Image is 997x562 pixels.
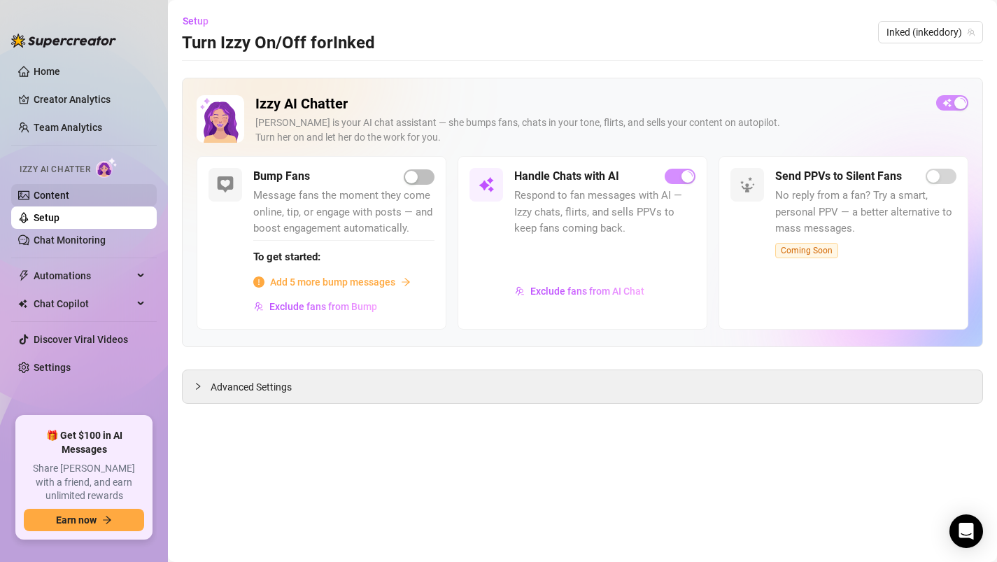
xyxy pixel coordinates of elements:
[254,302,264,311] img: svg%3e
[34,190,69,201] a: Content
[253,276,264,288] span: info-circle
[682,171,694,183] span: loading
[949,514,983,548] div: Open Intercom Messenger
[183,15,208,27] span: Setup
[34,334,128,345] a: Discover Viral Videos
[34,88,146,111] a: Creator Analytics
[34,212,59,223] a: Setup
[253,188,434,237] span: Message fans the moment they come online, tip, or engage with posts — and boost engagement automa...
[514,168,619,185] h5: Handle Chats with AI
[269,301,377,312] span: Exclude fans from Bump
[24,462,144,503] span: Share [PERSON_NAME] with a friend, and earn unlimited rewards
[182,10,220,32] button: Setup
[34,122,102,133] a: Team Analytics
[18,270,29,281] span: thunderbolt
[194,382,202,391] span: collapsed
[255,95,925,113] h2: Izzy AI Chatter
[775,168,902,185] h5: Send PPVs to Silent Fans
[182,32,375,55] h3: Turn Izzy On/Off for Inked
[102,515,112,525] span: arrow-right
[401,277,411,287] span: arrow-right
[253,295,378,318] button: Exclude fans from Bump
[34,66,60,77] a: Home
[739,176,756,193] img: svg%3e
[20,163,90,176] span: Izzy AI Chatter
[34,293,133,315] span: Chat Copilot
[217,176,234,193] img: svg%3e
[253,168,310,185] h5: Bump Fans
[478,176,495,193] img: svg%3e
[967,28,975,36] span: team
[514,188,695,237] span: Respond to fan messages with AI — Izzy chats, flirts, and sells PPVs to keep fans coming back.
[886,22,975,43] span: Inked (inkeddory)
[197,95,244,143] img: Izzy AI Chatter
[56,514,97,526] span: Earn now
[24,509,144,531] button: Earn nowarrow-right
[11,34,116,48] img: logo-BBDzfeDw.svg
[955,97,967,109] span: loading
[211,379,292,395] span: Advanced Settings
[530,286,644,297] span: Exclude fans from AI Chat
[253,251,320,263] strong: To get started:
[255,115,925,145] div: [PERSON_NAME] is your AI chat assistant — she bumps fans, chats in your tone, flirts, and sells y...
[18,299,27,309] img: Chat Copilot
[34,362,71,373] a: Settings
[270,274,395,290] span: Add 5 more bump messages
[24,429,144,456] span: 🎁 Get $100 in AI Messages
[194,379,211,394] div: collapsed
[775,188,956,237] span: No reply from a fan? Try a smart, personal PPV — a better alternative to mass messages.
[34,234,106,246] a: Chat Monitoring
[514,280,645,302] button: Exclude fans from AI Chat
[34,265,133,287] span: Automations
[96,157,118,178] img: AI Chatter
[775,243,838,258] span: Coming Soon
[515,286,525,296] img: svg%3e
